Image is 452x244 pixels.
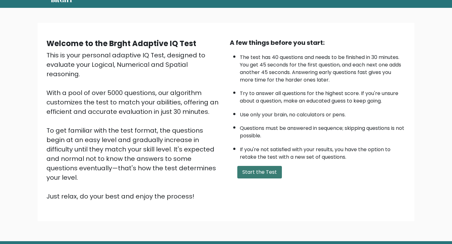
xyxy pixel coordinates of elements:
[46,38,196,49] b: Welcome to the Brght Adaptive IQ Test
[46,50,222,201] div: This is your personal adaptive IQ Test, designed to evaluate your Logical, Numerical and Spatial ...
[240,121,406,140] li: Questions must be answered in sequence; skipping questions is not possible.
[230,38,406,47] div: A few things before you start:
[240,108,406,119] li: Use only your brain, no calculators or pens.
[240,50,406,84] li: The test has 40 questions and needs to be finished in 30 minutes. You get 45 seconds for the firs...
[240,87,406,105] li: Try to answer all questions for the highest score. If you're unsure about a question, make an edu...
[237,166,282,178] button: Start the Test
[240,143,406,161] li: If you're not satisfied with your results, you have the option to retake the test with a new set ...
